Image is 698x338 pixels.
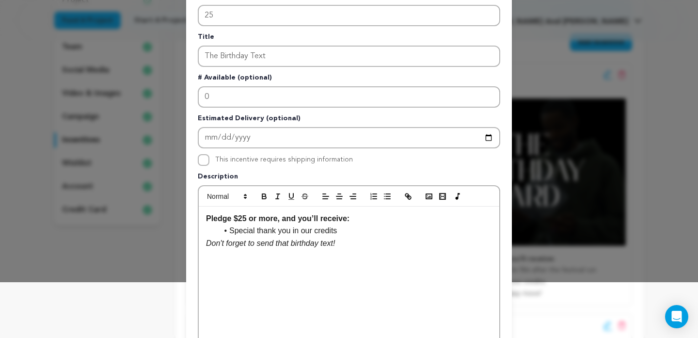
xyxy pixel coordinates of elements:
[198,32,500,46] p: Title
[206,214,349,223] strong: Pledge $25 or more, and you’ll receive:
[206,239,335,247] em: Don't forget to send that birthday text!
[198,46,500,67] input: Enter title
[198,73,500,86] p: # Available (optional)
[198,127,500,148] input: Enter Estimated Delivery
[198,5,500,26] input: Enter level
[665,305,688,328] div: Open Intercom Messenger
[215,156,353,163] label: This incentive requires shipping information
[198,86,500,108] input: Enter number available
[198,172,500,185] p: Description
[198,113,500,127] p: Estimated Delivery (optional)
[229,226,337,235] span: Special thank you in our credits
